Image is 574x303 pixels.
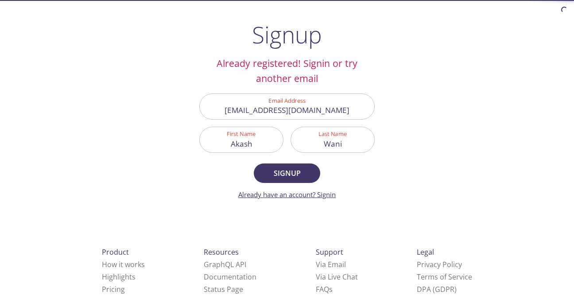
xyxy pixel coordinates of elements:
[316,247,343,257] span: Support
[102,272,136,282] a: Highlights
[417,247,434,257] span: Legal
[316,260,346,269] a: Via Email
[417,284,457,294] a: DPA (GDPR)
[102,284,125,294] a: Pricing
[329,284,333,294] span: s
[252,21,322,48] h1: Signup
[316,272,358,282] a: Via Live Chat
[254,163,320,183] button: Signup
[102,260,145,269] a: How it works
[316,284,333,294] a: FAQ
[204,247,239,257] span: Resources
[417,260,462,269] a: Privacy Policy
[199,56,375,86] h2: Already registered! Signin or try another email
[204,284,243,294] a: Status Page
[204,272,256,282] a: Documentation
[204,260,246,269] a: GraphQL API
[264,167,310,179] span: Signup
[417,272,472,282] a: Terms of Service
[238,190,336,199] a: Already have an account? Signin
[102,247,129,257] span: Product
